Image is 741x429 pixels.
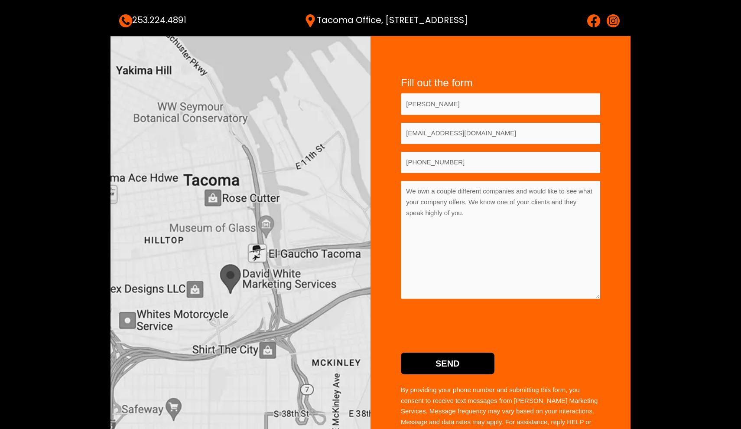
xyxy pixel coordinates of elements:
iframe: reCAPTCHA [401,310,533,344]
a: Tacoma Office, [STREET_ADDRESS] [304,14,468,26]
input: Send [401,353,494,374]
form: Contact form [401,77,600,374]
input: Your Name [401,93,600,115]
input: Your Phone Number [401,152,600,173]
a: 253.224.4891 [119,14,186,26]
h4: Fill out the form [401,77,600,89]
